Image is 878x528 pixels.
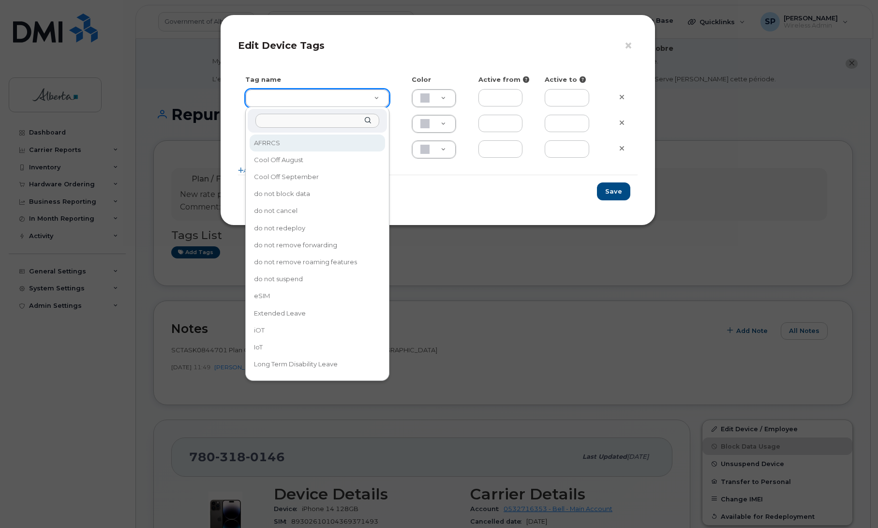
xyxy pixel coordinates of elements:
div: do not cancel [251,204,384,219]
div: Extended Leave [251,306,384,321]
div: Long Term Disability Leave [251,357,384,372]
div: IoT [251,340,384,355]
div: AFRRCS [251,136,384,151]
div: [GEOGRAPHIC_DATA] [251,374,384,389]
div: do not redeploy [251,221,384,236]
div: do not suspend [251,272,384,287]
div: Cool Off August [251,152,384,167]
div: do not remove roaming features [251,255,384,270]
div: Cool Off September [251,169,384,184]
div: eSIM [251,289,384,304]
div: do not block data [251,186,384,201]
div: do not remove forwarding [251,238,384,253]
div: iOT [251,323,384,338]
